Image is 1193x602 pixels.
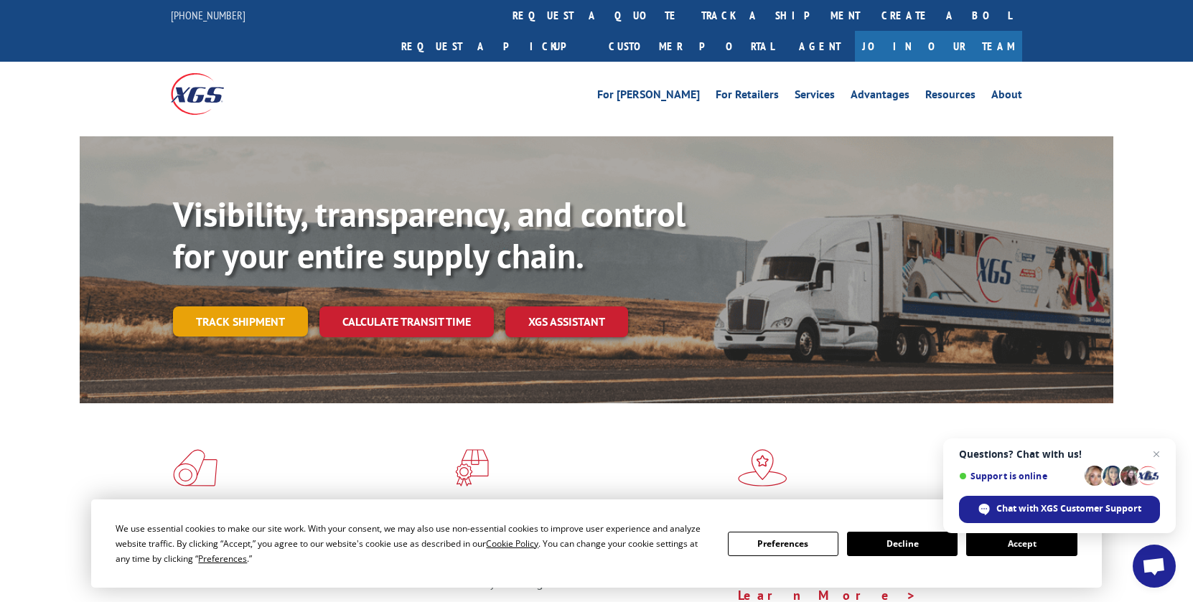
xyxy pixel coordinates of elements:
img: xgs-icon-total-supply-chain-intelligence-red [173,449,217,486]
span: Questions? Chat with us! [959,448,1160,460]
a: Services [795,89,835,105]
b: Visibility, transparency, and control for your entire supply chain. [173,192,686,278]
img: xgs-icon-flagship-distribution-model-red [738,449,787,486]
h1: Flooring Logistics Solutions [173,498,444,540]
span: Chat with XGS Customer Support [959,496,1160,523]
a: About [991,89,1022,105]
a: Open chat [1133,545,1176,588]
h1: Flagship Distribution Model [738,498,1009,540]
img: xgs-icon-focused-on-flooring-red [455,449,489,486]
span: Cookie Policy [486,537,538,550]
span: Support is online [959,471,1080,481]
button: Decline [847,532,958,556]
a: Agent [785,31,855,62]
a: Calculate transit time [319,306,494,337]
span: Chat with XGS Customer Support [996,502,1141,515]
a: For Retailers [716,89,779,105]
h1: Specialized Freight Experts [455,498,726,540]
button: Preferences [728,532,838,556]
div: We use essential cookies to make our site work. With your consent, we may also use non-essential ... [116,521,710,566]
a: [PHONE_NUMBER] [171,8,245,22]
span: Preferences [198,552,247,565]
a: For [PERSON_NAME] [597,89,700,105]
a: Advantages [851,89,909,105]
a: Customer Portal [598,31,785,62]
a: Join Our Team [855,31,1022,62]
a: Request a pickup [390,31,598,62]
div: Cookie Consent Prompt [91,499,1102,588]
a: Track shipment [173,306,308,337]
button: Accept [966,532,1077,556]
a: Resources [925,89,976,105]
a: XGS ASSISTANT [505,306,628,337]
span: As an industry carrier of choice, XGS has brought innovation and dedication to flooring logistics... [173,540,444,591]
